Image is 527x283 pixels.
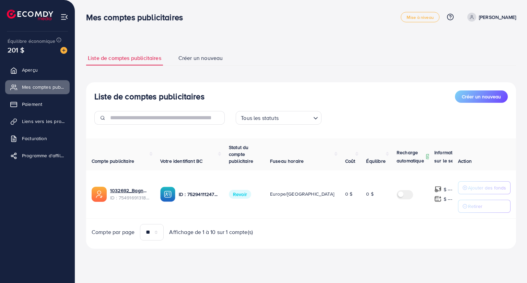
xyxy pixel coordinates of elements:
[444,186,452,193] font: $ ---
[178,54,223,62] font: Créer un nouveau
[455,90,508,103] button: Créer un nouveau
[5,63,70,77] a: Aperçu
[110,187,149,194] a: 1032692_Bagnon Charlotte CP Monde_1757678253051
[444,196,452,202] font: $ ---
[92,158,134,164] font: Compte publicitaire
[407,14,434,20] font: Mise à niveau
[179,191,236,198] font: ID : 7529411124740210689
[281,112,311,123] input: Rechercher une option
[8,45,24,55] font: 201 $
[22,118,72,125] font: Liens vers les produits
[92,187,107,202] img: ic-ads-acc.e4c84228.svg
[345,190,352,197] font: 0 $
[479,14,516,21] font: [PERSON_NAME]
[5,132,70,145] a: Facturation
[468,184,506,191] font: Ajouter des fonds
[5,149,70,162] a: Programme d'affiliation
[434,186,442,193] img: montant de la recharge
[8,38,55,45] font: Équilibre économique
[458,200,511,213] button: Retirer
[60,13,68,21] img: menu
[434,149,461,164] font: Informations sur le seuil
[94,90,204,102] font: Liste de comptes publicitaires
[366,158,385,164] font: Équilibre
[236,111,321,125] div: Rechercher une option
[397,149,424,164] font: Recharge automatique
[86,11,183,23] font: Mes comptes publicitaires
[401,12,440,22] a: Mise à niveau
[241,114,279,122] font: Tous les statuts
[458,181,511,194] button: Ajouter des fonds
[160,187,175,202] img: ic-ba-acc.ded83a64.svg
[160,158,202,164] font: Votre identifiant BC
[468,203,482,210] font: Retirer
[7,10,53,20] img: logo
[110,187,231,194] font: 1032692_Bagnon Charlotte CP Monde_1757678253051
[5,114,70,128] a: Liens vers les produits
[465,13,516,22] a: [PERSON_NAME]
[270,190,334,197] font: Europe/[GEOGRAPHIC_DATA]
[60,47,67,54] img: image
[169,228,253,236] font: Affichage de 1 à 10 sur 1 compte(s)
[270,158,304,164] font: Fuseau horaire
[462,93,501,100] font: Créer un nouveau
[434,195,442,202] img: montant de la recharge
[345,158,355,164] font: Coût
[458,158,472,164] font: Action
[110,194,167,201] font: ID : 7549169131841683463
[22,152,73,159] font: Programme d'affiliation
[22,101,42,108] font: Paiement
[5,80,70,94] a: Mes comptes publicitaires
[22,66,38,73] font: Aperçu
[366,190,373,197] font: 0 $
[229,144,253,165] font: Statut du compte publicitaire
[92,228,134,236] font: Compte par page
[88,54,161,62] font: Liste de comptes publicitaires
[5,97,70,111] a: Paiement
[233,191,247,198] font: Revoir
[22,135,47,142] font: Facturation
[110,187,149,201] div: <span class='underline'>1032692_Bagnon Charlotte CP World_1757678253051</span></br>75491691318416...
[22,84,79,90] font: Mes comptes publicitaires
